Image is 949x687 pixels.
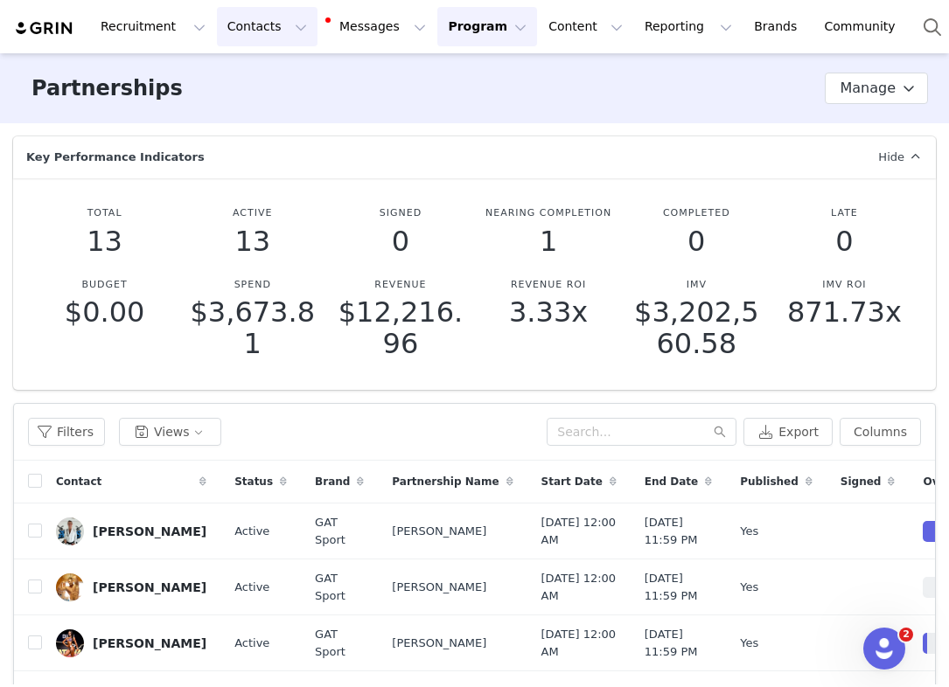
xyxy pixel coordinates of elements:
[318,7,436,46] button: Messages
[645,626,712,660] span: [DATE] 11:59 PM
[234,474,273,489] span: Status
[93,524,206,538] div: [PERSON_NAME]
[28,418,105,446] button: Filters
[645,570,712,604] span: [DATE] 11:59 PM
[337,278,464,293] p: Revenue
[547,418,736,446] input: Search...
[840,418,921,446] button: Columns
[814,7,914,46] a: Community
[119,418,221,446] button: Views
[56,517,84,545] img: 41119002-0373-436d-b06c-5d525919d0cb--s.jpg
[840,78,896,99] span: Manage
[189,278,316,293] p: Spend
[56,517,206,545] a: [PERSON_NAME]
[645,514,712,548] span: [DATE] 11:59 PM
[41,226,168,257] p: 13
[65,295,145,329] span: $0.00
[337,206,464,221] p: Signed
[841,474,882,489] span: Signed
[315,626,364,660] span: GAT Sport
[485,226,612,257] p: 1
[234,635,269,652] span: Active
[485,206,612,221] p: Nearing Completion
[740,474,799,489] span: Published
[93,580,206,594] div: [PERSON_NAME]
[392,579,486,596] span: [PERSON_NAME]
[392,635,486,652] span: [PERSON_NAME]
[392,474,499,489] span: Partnership Name
[868,136,936,178] a: Hide
[56,573,206,601] a: [PERSON_NAME]
[825,73,928,104] button: Manage
[41,278,168,293] p: Budget
[541,570,617,604] span: [DATE] 12:00 AM
[315,514,364,548] span: GAT Sport
[633,206,760,221] p: Completed
[541,626,617,660] span: [DATE] 12:00 AM
[541,474,603,489] span: Start Date
[645,474,698,489] span: End Date
[234,579,269,596] span: Active
[740,523,758,540] span: Yes
[392,523,486,540] span: [PERSON_NAME]
[633,278,760,293] p: IMV
[634,295,759,360] span: $3,202,560.58
[56,629,206,657] a: [PERSON_NAME]
[315,474,350,489] span: Brand
[485,296,612,328] p: 3.33x
[863,628,905,670] iframe: Intercom live chat
[90,7,216,46] button: Recruitment
[22,149,218,166] div: Key Performance Indicators
[743,418,833,446] button: Export
[781,278,908,293] p: IMV ROI
[56,629,84,657] img: 343fbd40-512d-4b68-a7e9-4b2a6ff6405b.jpg
[189,226,316,257] p: 13
[781,226,908,257] p: 0
[191,295,316,360] span: $3,673.81
[485,278,612,293] p: Revenue ROI
[56,573,84,601] img: 4ddf9b7e-56d5-4d42-b6f1-33e07271e8ec.jpg
[315,570,364,604] span: GAT Sport
[234,523,269,540] span: Active
[633,226,760,257] p: 0
[740,579,758,596] span: Yes
[437,7,537,46] button: Program
[189,206,316,221] p: Active
[56,474,101,489] span: Contact
[93,636,206,650] div: [PERSON_NAME]
[781,206,908,221] p: Late
[899,628,913,642] span: 2
[781,296,908,328] p: 871.73x
[41,206,168,221] p: Total
[743,7,813,46] a: Brands
[538,7,633,46] button: Content
[217,7,317,46] button: Contacts
[338,295,464,360] span: $12,216.96
[14,20,75,37] img: grin logo
[714,426,726,438] i: icon: search
[740,635,758,652] span: Yes
[337,226,464,257] p: 0
[634,7,743,46] button: Reporting
[541,514,617,548] span: [DATE] 12:00 AM
[31,73,183,104] h3: Partnerships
